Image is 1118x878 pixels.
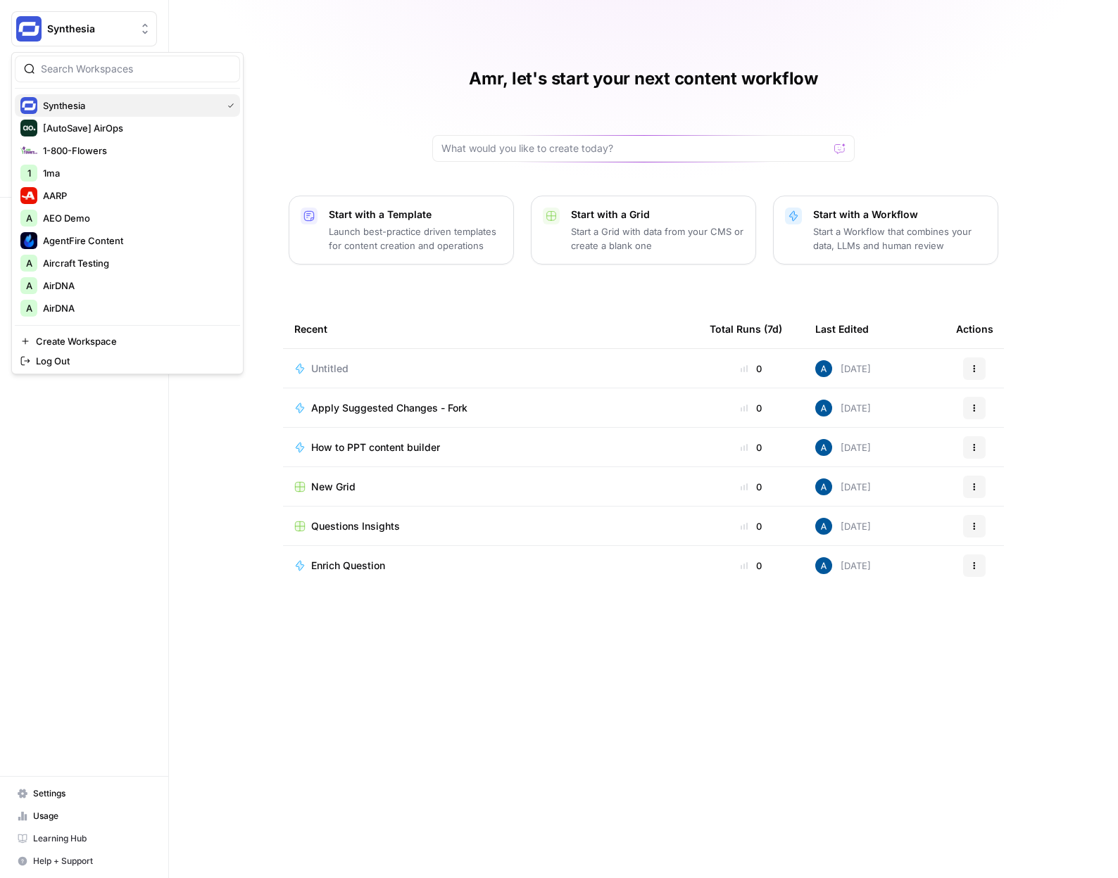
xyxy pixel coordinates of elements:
div: Recent [294,310,687,348]
img: he81ibor8lsei4p3qvg4ugbvimgp [815,439,832,456]
span: Usage [33,810,151,822]
img: Synthesia Logo [16,16,42,42]
button: Start with a GridStart a Grid with data from your CMS or create a blank one [531,196,756,265]
a: Apply Suggested Changes - Fork [294,401,687,415]
img: he81ibor8lsei4p3qvg4ugbvimgp [815,518,832,535]
a: Log Out [15,351,240,371]
div: Last Edited [815,310,869,348]
span: 1-800-Flowers [43,144,229,158]
img: AgentFire Content Logo [20,232,37,249]
span: AirDNA [43,279,229,293]
span: A [26,279,32,293]
div: 0 [710,480,793,494]
input: What would you like to create today? [441,141,829,155]
span: A [26,256,32,270]
div: 0 [710,362,793,376]
a: Untitled [294,362,687,376]
div: [DATE] [815,557,871,574]
p: Start with a Workflow [813,208,986,222]
a: Usage [11,805,157,827]
span: Log Out [36,354,229,368]
span: Settings [33,787,151,800]
span: AirDNA [43,301,229,315]
img: he81ibor8lsei4p3qvg4ugbvimgp [815,400,832,416]
button: Help + Support [11,850,157,872]
img: he81ibor8lsei4p3qvg4ugbvimgp [815,360,832,377]
span: AARP [43,189,229,203]
span: [AutoSave] AirOps [43,121,229,135]
a: How to PPT content builder [294,440,687,454]
span: A [26,211,32,225]
div: [DATE] [815,518,871,535]
h1: Amr, let's start your next content workflow [469,68,818,90]
span: AgentFire Content [43,234,229,248]
a: Settings [11,782,157,805]
button: Start with a TemplateLaunch best-practice driven templates for content creation and operations [289,196,514,265]
div: [DATE] [815,360,871,377]
span: 1 [27,166,31,180]
img: [AutoSave] AirOps Logo [20,120,37,136]
span: New Grid [311,480,356,494]
img: Synthesia Logo [20,97,37,114]
a: Create Workspace [15,331,240,351]
span: Enrich Question [311,559,385,573]
span: Aircraft Testing [43,256,229,270]
div: 0 [710,440,793,454]
div: [DATE] [815,478,871,495]
p: Launch best-practice driven templates for content creation and operations [329,224,502,253]
p: Start with a Grid [571,208,744,222]
p: Start with a Template [329,208,502,222]
span: Help + Support [33,855,151,867]
div: 0 [710,519,793,533]
button: Start with a WorkflowStart a Workflow that combines your data, LLMs and human review [773,196,998,265]
span: Apply Suggested Changes - Fork [311,401,467,415]
p: Start a Workflow that combines your data, LLMs and human review [813,224,986,253]
div: [DATE] [815,439,871,456]
a: New Grid [294,480,687,494]
span: How to PPT content builder [311,440,440,454]
div: 0 [710,559,793,573]
img: he81ibor8lsei4p3qvg4ugbvimgp [815,557,832,574]
span: Synthesia [43,98,216,113]
a: Questions Insights [294,519,687,533]
img: 1-800-Flowers Logo [20,142,37,159]
div: Actions [956,310,993,348]
a: Enrich Question [294,559,687,573]
span: Create Workspace [36,334,229,348]
span: Questions Insights [311,519,400,533]
img: he81ibor8lsei4p3qvg4ugbvimgp [815,478,832,495]
div: 0 [710,401,793,415]
div: [DATE] [815,400,871,416]
button: Workspace: Synthesia [11,11,157,46]
span: Learning Hub [33,832,151,845]
p: Start a Grid with data from your CMS or create a blank one [571,224,744,253]
span: AEO Demo [43,211,229,225]
img: AARP Logo [20,187,37,204]
a: Learning Hub [11,827,157,850]
span: 1ma [43,166,229,180]
div: Workspace: Synthesia [11,52,244,374]
span: Untitled [311,362,348,376]
span: A [26,301,32,315]
input: Search Workspaces [41,62,231,76]
div: Total Runs (7d) [710,310,782,348]
span: Synthesia [47,22,132,36]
